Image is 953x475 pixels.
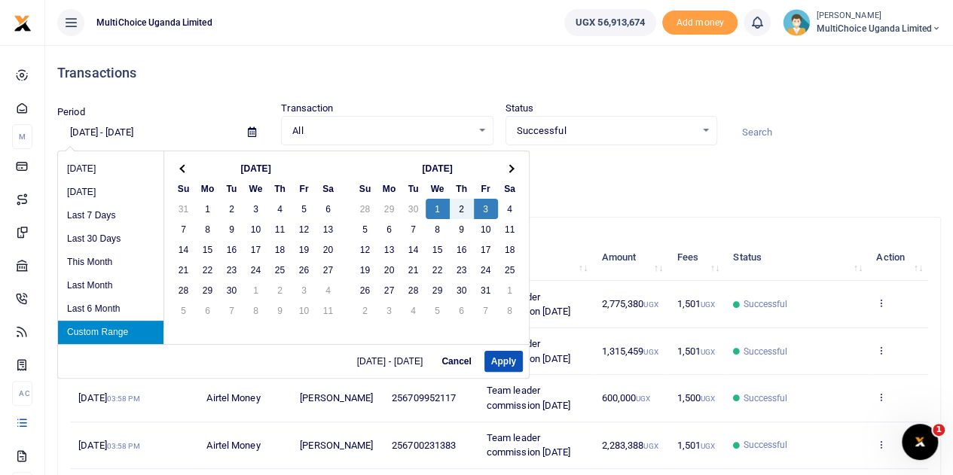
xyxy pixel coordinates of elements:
td: 17 [244,239,268,260]
label: Period [57,105,85,120]
th: Mo [377,178,402,199]
td: 10 [292,300,316,321]
td: 24 [244,260,268,280]
span: 1,501 [677,440,715,451]
span: [PERSON_NAME] [300,440,373,451]
small: 03:58 PM [107,442,140,450]
th: Tu [220,178,244,199]
li: Custom Range [58,321,163,344]
th: Fr [474,178,498,199]
span: 2,775,380 [601,298,658,309]
span: 1,501 [677,346,715,357]
td: 26 [353,280,377,300]
td: 3 [244,199,268,219]
span: Team leader commission [DATE] [487,432,571,458]
td: 12 [292,219,316,239]
td: 4 [268,199,292,219]
td: 11 [498,219,522,239]
td: 13 [316,219,341,239]
span: Successful [517,123,695,139]
th: Fees: activate to sort column ascending [668,234,725,281]
th: Amount: activate to sort column ascending [593,234,668,281]
li: Last Month [58,274,163,297]
td: 16 [220,239,244,260]
th: Tu [402,178,426,199]
td: 11 [316,300,341,321]
td: 8 [426,219,450,239]
td: 13 [377,239,402,260]
td: 11 [268,219,292,239]
td: 22 [426,260,450,280]
td: 9 [268,300,292,321]
th: Su [172,178,196,199]
li: Ac [12,381,32,406]
th: Memo: activate to sort column ascending [478,234,593,281]
th: We [244,178,268,199]
td: 5 [172,300,196,321]
li: [DATE] [58,181,163,204]
td: 23 [450,260,474,280]
a: logo-small logo-large logo-large [14,17,32,28]
td: 30 [402,199,426,219]
span: 1 [933,424,945,436]
td: 12 [353,239,377,260]
td: 15 [426,239,450,260]
td: 9 [220,219,244,239]
td: 21 [172,260,196,280]
small: UGX [643,348,658,356]
span: 256709952117 [392,392,456,403]
td: 28 [353,199,377,219]
small: 03:58 PM [107,394,140,403]
td: 15 [196,239,220,260]
span: MultiChoice Uganda Limited [90,16,218,29]
td: 29 [196,280,220,300]
td: 8 [196,219,220,239]
td: 30 [450,280,474,300]
td: 8 [498,300,522,321]
th: Mo [196,178,220,199]
small: [PERSON_NAME] [816,10,941,23]
td: 7 [172,219,196,239]
td: 1 [498,280,522,300]
td: 20 [377,260,402,280]
td: 16 [450,239,474,260]
td: 18 [498,239,522,260]
td: 6 [196,300,220,321]
th: Th [268,178,292,199]
td: 5 [353,219,377,239]
td: 2 [353,300,377,321]
td: 1 [196,199,220,219]
td: 24 [474,260,498,280]
img: logo-small [14,14,32,32]
span: All [292,123,471,139]
td: 4 [316,280,341,300]
small: UGX [643,442,658,450]
td: 10 [244,219,268,239]
td: 14 [402,239,426,260]
span: Successful [743,438,787,452]
td: 25 [268,260,292,280]
td: 10 [474,219,498,239]
span: 2,283,388 [601,440,658,451]
small: UGX [701,394,715,403]
span: Successful [743,297,787,311]
li: [DATE] [58,157,163,181]
td: 2 [220,199,244,219]
td: 6 [377,219,402,239]
td: 4 [402,300,426,321]
li: Last 30 Days [58,227,163,251]
td: 28 [402,280,426,300]
td: 18 [268,239,292,260]
a: profile-user [PERSON_NAME] MultiChoice Uganda Limited [783,9,941,36]
span: [DATE] [78,392,139,403]
label: Transaction [281,101,333,116]
td: 1 [244,280,268,300]
td: 9 [450,219,474,239]
button: Apply [484,351,523,372]
a: Add money [662,16,738,27]
th: Fr [292,178,316,199]
li: Wallet ballance [558,9,662,36]
input: Search [729,120,941,145]
td: 19 [292,239,316,260]
td: 23 [220,260,244,280]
